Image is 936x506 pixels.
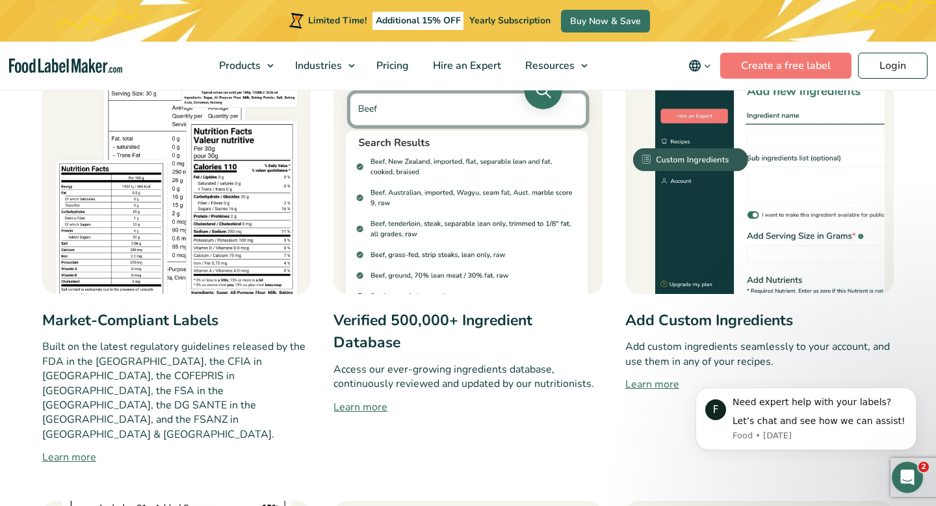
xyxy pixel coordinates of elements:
[521,59,576,73] span: Resources
[365,42,418,90] a: Pricing
[676,368,936,471] iframe: Intercom notifications message
[858,53,928,79] a: Login
[561,10,650,33] a: Buy Now & Save
[42,310,311,332] h3: Market-Compliant Labels
[469,14,551,27] span: Yearly Subscription
[291,59,343,73] span: Industries
[207,42,280,90] a: Products
[42,340,311,442] p: Built on the latest regulatory guidelines released by the FDA in the [GEOGRAPHIC_DATA], the CFIA ...
[625,310,894,332] h3: Add Custom Ingredients
[625,340,894,369] p: Add custom ingredients seamlessly to your account, and use them in any of your recipes.
[429,59,502,73] span: Hire an Expert
[625,377,894,392] a: Learn more
[720,53,851,79] a: Create a free label
[283,42,361,90] a: Industries
[333,362,602,392] p: Access our ever-growing ingredients database, continuously reviewed and updated by our nutritioni...
[333,399,602,415] a: Learn more
[308,14,367,27] span: Limited Time!
[372,12,464,30] span: Additional 15% OFF
[333,310,602,354] h3: Verified 500,000+ Ingredient Database
[421,42,510,90] a: Hire an Expert
[918,462,929,472] span: 2
[372,59,410,73] span: Pricing
[42,449,311,465] a: Learn more
[513,42,594,90] a: Resources
[892,462,923,493] iframe: Intercom live chat
[215,59,262,73] span: Products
